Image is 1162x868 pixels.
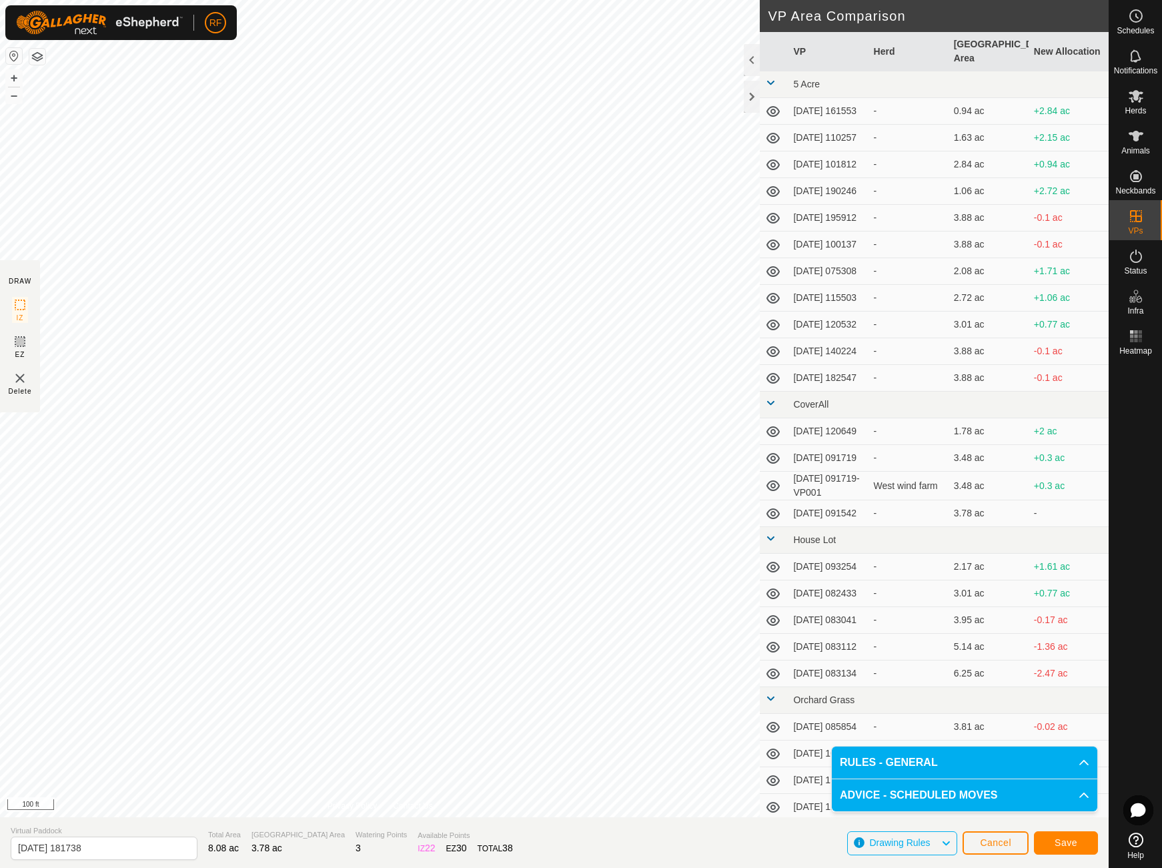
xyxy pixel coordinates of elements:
[874,344,943,358] div: -
[1127,851,1144,859] span: Help
[1029,98,1109,125] td: +2.84 ac
[251,843,282,853] span: 3.78 ac
[949,178,1029,205] td: 1.06 ac
[874,184,943,198] div: -
[456,843,467,853] span: 30
[874,479,943,493] div: West wind farm
[6,87,22,103] button: –
[788,418,868,445] td: [DATE] 120649
[1124,267,1147,275] span: Status
[949,98,1029,125] td: 0.94 ac
[9,386,32,396] span: Delete
[949,312,1029,338] td: 3.01 ac
[963,831,1029,855] button: Cancel
[793,79,820,89] span: 5 Acre
[832,747,1097,779] p-accordion-header: RULES - GENERAL
[356,829,407,841] span: Watering Points
[788,98,868,125] td: [DATE] 161553
[393,800,432,812] a: Contact Us
[874,157,943,171] div: -
[874,640,943,654] div: -
[1029,125,1109,151] td: +2.15 ac
[1029,741,1109,767] td: -1.56 ac
[949,741,1029,767] td: 5.34 ac
[1029,580,1109,607] td: +0.77 ac
[788,125,868,151] td: [DATE] 110257
[1029,285,1109,312] td: +1.06 ac
[788,661,868,687] td: [DATE] 083134
[1029,661,1109,687] td: -2.47 ac
[949,365,1029,392] td: 3.88 ac
[874,506,943,520] div: -
[949,445,1029,472] td: 3.48 ac
[788,580,868,607] td: [DATE] 082433
[17,313,24,323] span: IZ
[788,32,868,71] th: VP
[949,285,1029,312] td: 2.72 ac
[1029,472,1109,500] td: +0.3 ac
[418,841,435,855] div: IZ
[949,500,1029,527] td: 3.78 ac
[949,232,1029,258] td: 3.88 ac
[949,714,1029,741] td: 3.81 ac
[788,445,868,472] td: [DATE] 091719
[788,312,868,338] td: [DATE] 120532
[788,338,868,365] td: [DATE] 140224
[868,32,949,71] th: Herd
[949,580,1029,607] td: 3.01 ac
[1029,365,1109,392] td: -0.1 ac
[980,837,1011,848] span: Cancel
[1055,837,1077,848] span: Save
[949,607,1029,634] td: 3.95 ac
[869,837,930,848] span: Drawing Rules
[1029,178,1109,205] td: +2.72 ac
[29,49,45,65] button: Map Layers
[949,472,1029,500] td: 3.48 ac
[356,843,361,853] span: 3
[788,767,868,794] td: [DATE] 115244
[788,232,868,258] td: [DATE] 100137
[788,205,868,232] td: [DATE] 195912
[874,238,943,252] div: -
[788,634,868,661] td: [DATE] 083112
[1029,607,1109,634] td: -0.17 ac
[1029,338,1109,365] td: -0.1 ac
[788,794,868,821] td: [DATE] 123540
[1121,147,1150,155] span: Animals
[1115,187,1155,195] span: Neckbands
[949,205,1029,232] td: 3.88 ac
[874,424,943,438] div: -
[1029,418,1109,445] td: +2 ac
[949,418,1029,445] td: 1.78 ac
[12,370,28,386] img: VP
[874,318,943,332] div: -
[874,586,943,600] div: -
[949,258,1029,285] td: 2.08 ac
[1128,227,1143,235] span: VPs
[1125,107,1146,115] span: Herds
[874,291,943,305] div: -
[1119,347,1152,355] span: Heatmap
[1029,205,1109,232] td: -0.1 ac
[874,104,943,118] div: -
[425,843,436,853] span: 22
[874,264,943,278] div: -
[788,554,868,580] td: [DATE] 093254
[1029,554,1109,580] td: +1.61 ac
[949,554,1029,580] td: 2.17 ac
[768,8,1109,24] h2: VP Area Comparison
[793,695,854,705] span: Orchard Grass
[949,634,1029,661] td: 5.14 ac
[788,258,868,285] td: [DATE] 075308
[788,714,868,741] td: [DATE] 085854
[1109,827,1162,865] a: Help
[6,70,22,86] button: +
[1127,307,1143,315] span: Infra
[874,371,943,385] div: -
[16,11,183,35] img: Gallagher Logo
[788,365,868,392] td: [DATE] 182547
[874,720,943,734] div: -
[11,825,197,837] span: Virtual Paddock
[788,151,868,178] td: [DATE] 101812
[874,451,943,465] div: -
